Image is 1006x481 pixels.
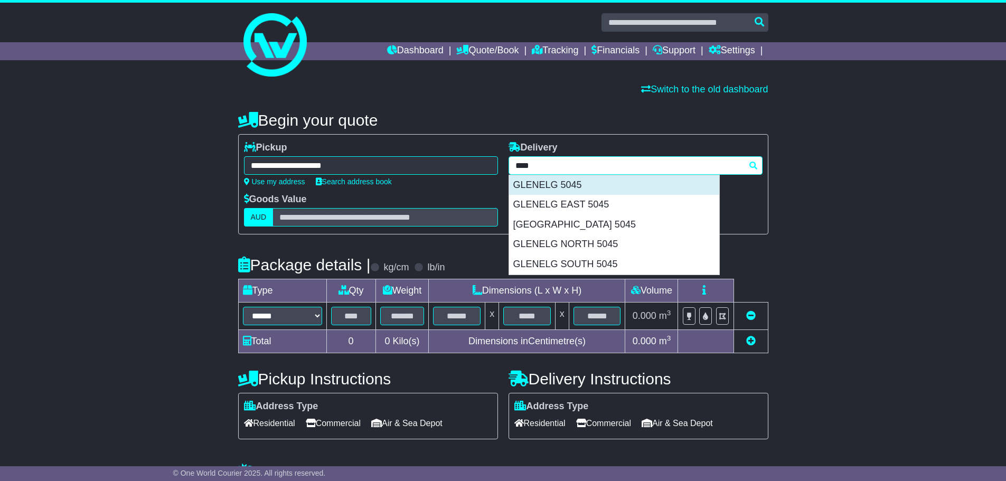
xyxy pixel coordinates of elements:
[485,303,499,330] td: x
[509,175,719,195] div: GLENELG 5045
[238,279,326,303] td: Type
[306,415,361,431] span: Commercial
[509,215,719,235] div: [GEOGRAPHIC_DATA] 5045
[316,177,392,186] a: Search address book
[659,310,671,321] span: m
[653,42,695,60] a: Support
[244,415,295,431] span: Residential
[625,279,678,303] td: Volume
[371,415,443,431] span: Air & Sea Depot
[642,415,713,431] span: Air & Sea Depot
[659,336,671,346] span: m
[238,111,768,129] h4: Begin your quote
[456,42,519,60] a: Quote/Book
[238,256,371,273] h4: Package details |
[429,330,625,353] td: Dimensions in Centimetre(s)
[641,84,768,95] a: Switch to the old dashboard
[326,330,375,353] td: 0
[709,42,755,60] a: Settings
[173,469,326,477] span: © One World Courier 2025. All rights reserved.
[244,194,307,205] label: Goods Value
[746,336,756,346] a: Add new item
[326,279,375,303] td: Qty
[591,42,640,60] a: Financials
[555,303,569,330] td: x
[509,195,719,215] div: GLENELG EAST 5045
[238,463,768,480] h4: Warranty & Insurance
[244,401,318,412] label: Address Type
[509,156,763,175] typeahead: Please provide city
[509,254,719,275] div: GLENELG SOUTH 5045
[633,336,656,346] span: 0.000
[576,415,631,431] span: Commercial
[667,309,671,317] sup: 3
[375,330,429,353] td: Kilo(s)
[244,208,274,227] label: AUD
[667,334,671,342] sup: 3
[244,142,287,154] label: Pickup
[244,177,305,186] a: Use my address
[509,370,768,388] h4: Delivery Instructions
[238,330,326,353] td: Total
[514,415,566,431] span: Residential
[387,42,444,60] a: Dashboard
[514,401,589,412] label: Address Type
[509,234,719,254] div: GLENELG NORTH 5045
[532,42,578,60] a: Tracking
[509,142,558,154] label: Delivery
[429,279,625,303] td: Dimensions (L x W x H)
[383,262,409,273] label: kg/cm
[375,279,429,303] td: Weight
[384,336,390,346] span: 0
[238,370,498,388] h4: Pickup Instructions
[633,310,656,321] span: 0.000
[427,262,445,273] label: lb/in
[746,310,756,321] a: Remove this item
